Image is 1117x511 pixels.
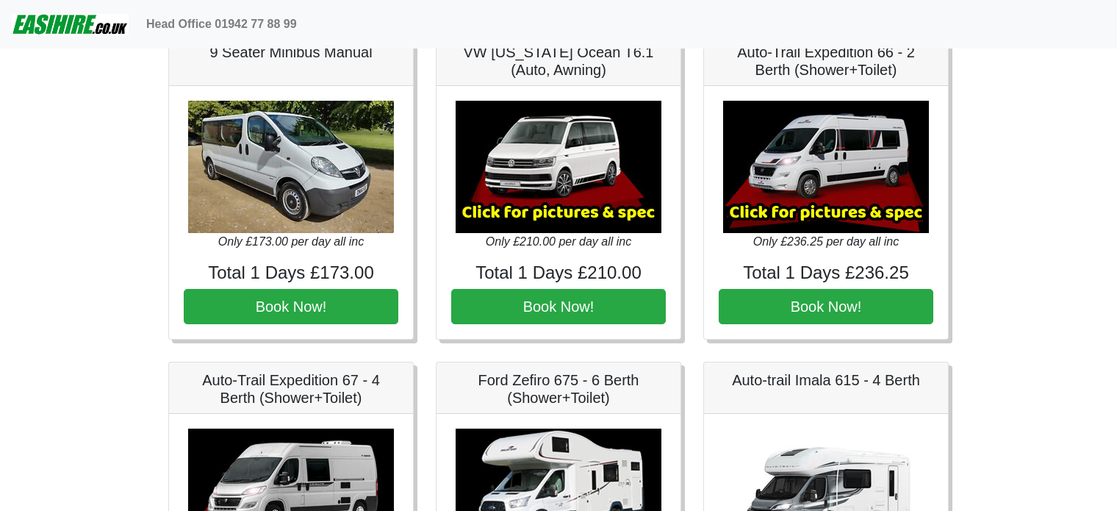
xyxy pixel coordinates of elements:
[719,262,933,284] h4: Total 1 Days £236.25
[12,10,129,39] img: easihire_logo_small.png
[184,262,398,284] h4: Total 1 Days £173.00
[719,43,933,79] h5: Auto-Trail Expedition 66 - 2 Berth (Shower+Toilet)
[184,43,398,61] h5: 9 Seater Minibus Manual
[451,262,666,284] h4: Total 1 Days £210.00
[753,235,899,248] i: Only £236.25 per day all inc
[451,371,666,407] h5: Ford Zefiro 675 - 6 Berth (Shower+Toilet)
[146,18,297,30] b: Head Office 01942 77 88 99
[140,10,303,39] a: Head Office 01942 77 88 99
[188,101,394,233] img: 9 Seater Minibus Manual
[451,43,666,79] h5: VW [US_STATE] Ocean T6.1 (Auto, Awning)
[723,101,929,233] img: Auto-Trail Expedition 66 - 2 Berth (Shower+Toilet)
[184,371,398,407] h5: Auto-Trail Expedition 67 - 4 Berth (Shower+Toilet)
[184,289,398,324] button: Book Now!
[486,235,631,248] i: Only £210.00 per day all inc
[719,289,933,324] button: Book Now!
[719,371,933,389] h5: Auto-trail Imala 615 - 4 Berth
[456,101,661,233] img: VW California Ocean T6.1 (Auto, Awning)
[451,289,666,324] button: Book Now!
[218,235,364,248] i: Only £173.00 per day all inc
